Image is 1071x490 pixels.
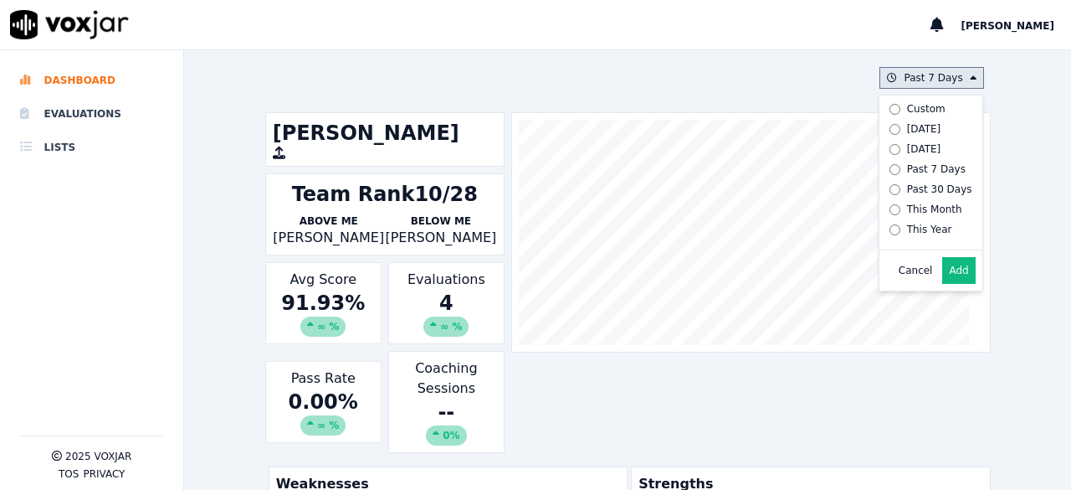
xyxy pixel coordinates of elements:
[273,389,374,436] div: 0.00 %
[889,104,900,115] input: Custom
[396,290,497,337] div: 4
[273,228,385,248] p: [PERSON_NAME]
[426,426,466,446] div: 0%
[889,124,900,135] input: [DATE]
[20,131,163,164] a: Lists
[273,120,497,147] h1: [PERSON_NAME]
[889,204,900,215] input: This Month
[300,317,346,337] div: ∞ %
[889,224,900,235] input: This Year
[423,317,469,337] div: ∞ %
[273,290,374,337] div: 91.93 %
[300,415,346,436] div: ∞ %
[388,262,505,344] div: Evaluations
[59,467,79,481] button: TOS
[396,399,497,446] div: --
[388,351,505,453] div: Coaching Sessions
[907,102,945,116] div: Custom
[889,144,900,155] input: [DATE]
[907,223,952,236] div: This Year
[942,257,975,284] button: Add
[907,203,962,216] div: This Month
[265,361,382,443] div: Pass Rate
[83,467,125,481] button: Privacy
[889,164,900,175] input: Past 7 Days
[907,122,941,136] div: [DATE]
[10,10,129,39] img: voxjar logo
[265,262,382,344] div: Avg Score
[907,162,966,176] div: Past 7 Days
[907,142,941,156] div: [DATE]
[879,67,983,89] button: Past 7 Days Custom [DATE] [DATE] Past 7 Days Past 30 Days This Month This Year Cancel Add
[385,228,497,248] p: [PERSON_NAME]
[889,184,900,195] input: Past 30 Days
[899,264,933,277] button: Cancel
[292,181,478,208] div: Team Rank 10/28
[65,450,131,463] p: 2025 Voxjar
[961,20,1054,32] span: [PERSON_NAME]
[907,183,972,196] div: Past 30 Days
[273,214,385,228] p: Above Me
[961,15,1071,35] button: [PERSON_NAME]
[20,64,163,97] a: Dashboard
[20,97,163,131] a: Evaluations
[385,214,497,228] p: Below Me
